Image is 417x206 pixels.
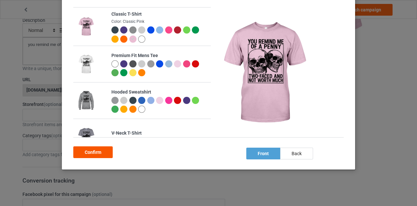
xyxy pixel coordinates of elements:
[111,52,208,59] div: Premium Fit Mens Tee
[111,11,208,18] div: Classic T-Shirt
[147,60,154,67] img: heather_texture.png
[111,130,208,137] div: V-Neck T-Shirt
[111,19,208,24] div: Color: Classic Pink
[280,148,313,159] div: back
[246,148,280,159] div: front
[111,89,208,96] div: Hooded Sweatshirt
[73,146,113,158] div: Confirm
[129,26,137,34] img: heather_texture.png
